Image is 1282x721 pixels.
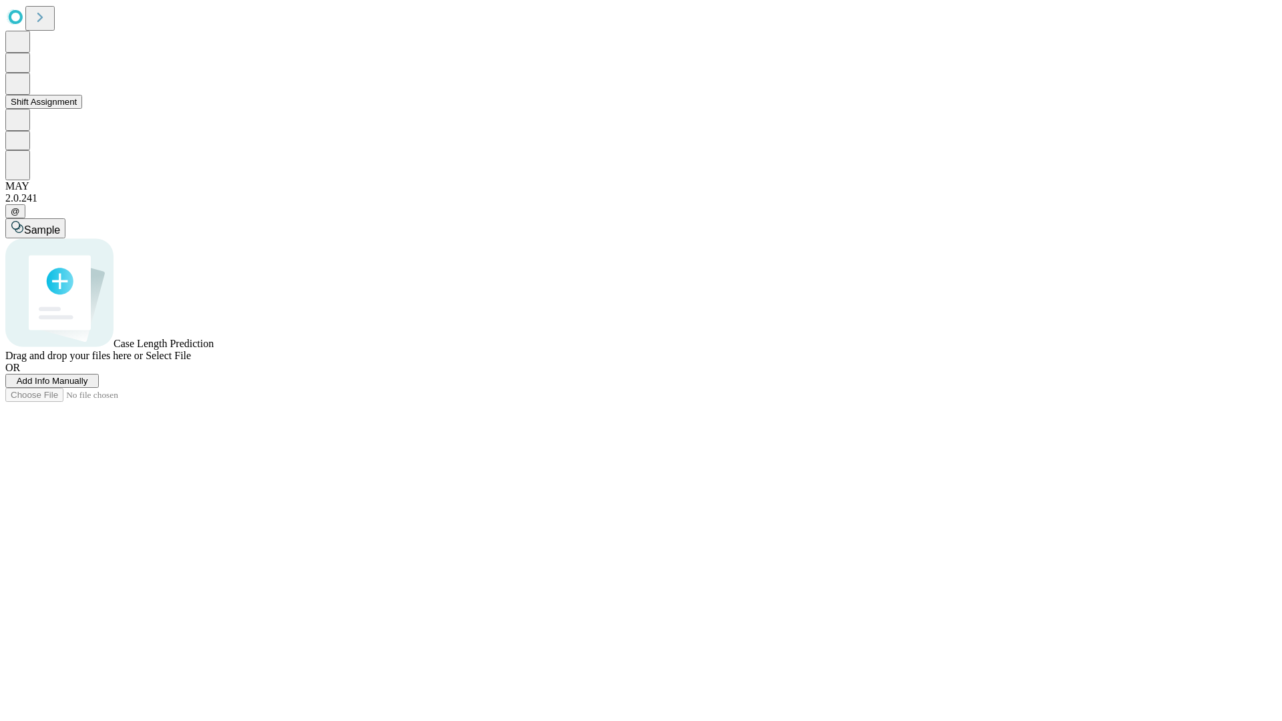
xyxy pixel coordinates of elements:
[5,204,25,218] button: @
[5,95,82,109] button: Shift Assignment
[146,350,191,361] span: Select File
[5,362,20,373] span: OR
[5,218,65,238] button: Sample
[5,374,99,388] button: Add Info Manually
[5,192,1277,204] div: 2.0.241
[5,350,143,361] span: Drag and drop your files here or
[5,180,1277,192] div: MAY
[17,376,88,386] span: Add Info Manually
[11,206,20,216] span: @
[24,224,60,236] span: Sample
[114,338,214,349] span: Case Length Prediction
